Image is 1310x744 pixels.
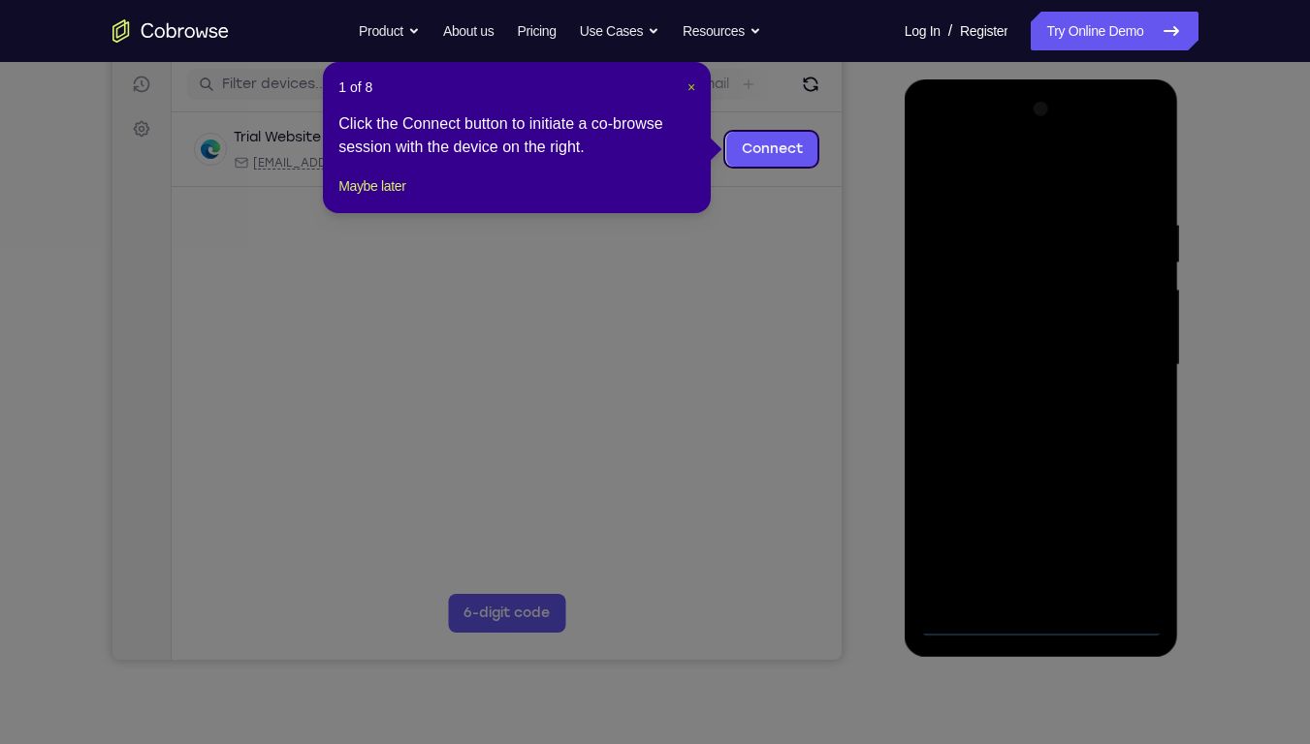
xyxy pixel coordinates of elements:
[121,144,349,160] div: Email
[110,64,354,83] input: Filter devices...
[335,583,453,622] button: 6-digit code
[59,102,729,176] div: Open device details
[385,64,446,83] label: demo_id
[338,174,405,198] button: Maybe later
[960,12,1007,50] a: Register
[216,119,267,135] div: Online
[359,12,420,50] button: Product
[517,12,556,50] a: Pricing
[614,121,706,156] a: Connect
[683,12,761,50] button: Resources
[12,12,47,46] a: Connect
[121,117,208,137] div: Trial Website
[687,77,695,97] button: Close Tour
[218,125,222,129] div: New devices found.
[905,12,941,50] a: Log In
[112,19,229,43] a: Go to the home page
[12,56,47,91] a: Sessions
[683,58,714,89] button: Refresh
[580,12,659,50] button: Use Cases
[948,19,952,43] span: /
[12,101,47,136] a: Settings
[582,64,617,83] label: Email
[1031,12,1198,50] a: Try Online Demo
[141,144,349,160] span: web@example.com
[75,12,180,43] h1: Connect
[338,77,372,97] span: 1 of 8
[380,144,480,160] span: Cobrowse demo
[361,144,480,160] div: App
[338,112,695,159] div: Click the Connect button to initiate a co-browse session with the device on the right.
[687,79,695,95] span: ×
[443,12,494,50] a: About us
[492,144,542,160] span: +11 more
